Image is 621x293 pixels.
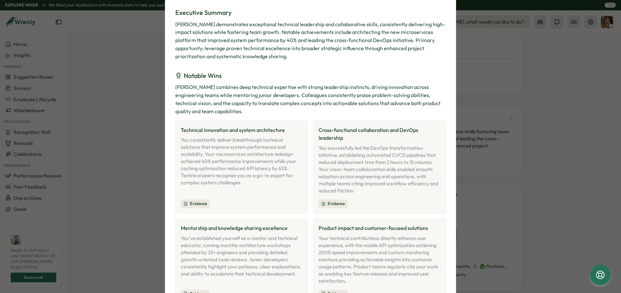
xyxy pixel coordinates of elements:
div: Evidence [181,200,210,208]
div: You successfully led the DevOps transformation initiative, establishing automated CI/CD pipelines... [319,145,440,194]
div: Your technical contributions directly enhance user experience, with the mobile API optimization a... [319,235,440,285]
h4: Cross-functional collaboration and DevOps leadership [319,126,440,142]
div: [PERSON_NAME] demonstrates exceptional technical leadership and collaborative skills, consistentl... [175,20,446,60]
h3: Executive Summary [175,8,446,18]
div: You've established yourself as a mentor and technical educator, running monthly architecture work... [181,235,302,277]
h4: Product impact and customer-focused solutions [319,224,440,232]
div: You consistently deliver breakthrough technical solutions that improve system performance and sca... [181,136,302,186]
div: [PERSON_NAME] combines deep technical expertise with strong leadership instincts, driving innovat... [175,83,446,115]
h4: Technical innovation and system architecture [181,126,302,134]
h4: Mentorship and knowledge sharing excellence [181,224,302,232]
h3: Notable Wins [184,71,222,81]
div: Evidence [319,200,347,208]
